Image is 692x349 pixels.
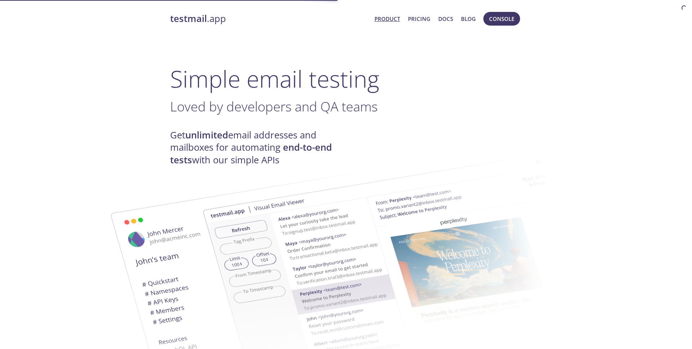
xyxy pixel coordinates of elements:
strong: end-to-end tests [170,141,332,166]
a: Product [374,14,400,23]
a: Docs [438,14,453,23]
strong: testmail [170,12,207,25]
button: Console [483,12,520,26]
a: testmail.app [170,13,369,25]
a: Blog [461,14,476,23]
span: Loved by developers and QA teams [170,97,378,115]
a: Pricing [408,14,430,23]
span: Console [489,14,514,23]
h4: Get email addresses and mailboxes for automating with our simple APIs [170,129,346,166]
strong: unlimited [185,129,228,141]
h1: Simple email testing [170,65,522,93]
